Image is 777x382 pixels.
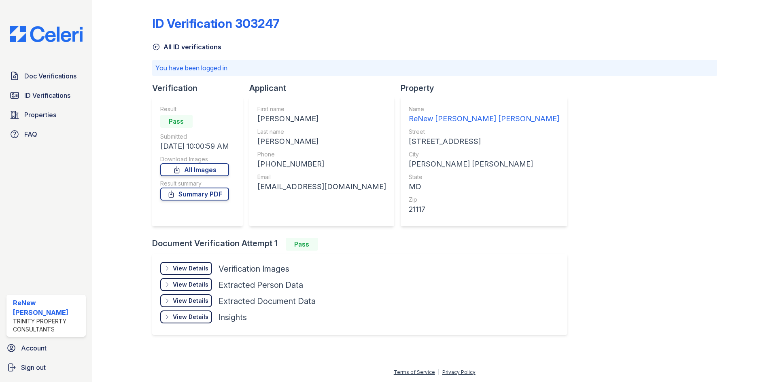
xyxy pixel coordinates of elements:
[160,163,229,176] a: All Images
[409,158,559,170] div: [PERSON_NAME] [PERSON_NAME]
[152,238,574,251] div: Document Verification Attempt 1
[409,113,559,125] div: ReNew [PERSON_NAME] [PERSON_NAME]
[6,107,86,123] a: Properties
[409,181,559,192] div: MD
[160,179,229,188] div: Result summary
[286,238,318,251] div: Pass
[13,298,83,317] div: ReNew [PERSON_NAME]
[160,105,229,113] div: Result
[257,181,386,192] div: [EMAIL_ADDRESS][DOMAIN_NAME]
[160,188,229,200] a: Summary PDF
[257,173,386,181] div: Email
[160,155,229,163] div: Download Images
[160,133,229,141] div: Submitted
[21,363,46,372] span: Sign out
[401,82,574,94] div: Property
[219,279,303,291] div: Extracted Person Data
[24,129,37,139] span: FAQ
[13,317,83,333] div: Trinity Property Consultants
[257,158,386,170] div: [PHONE_NUMBER]
[152,82,249,94] div: Verification
[257,150,386,158] div: Phone
[160,141,229,152] div: [DATE] 10:00:59 AM
[394,369,435,375] a: Terms of Service
[409,128,559,136] div: Street
[438,369,439,375] div: |
[409,150,559,158] div: City
[219,263,289,274] div: Verification Images
[173,264,208,272] div: View Details
[257,136,386,147] div: [PERSON_NAME]
[3,26,89,42] img: CE_Logo_Blue-a8612792a0a2168367f1c8372b55b34899dd931a85d93a1a3d3e32e68fde9ad4.png
[24,91,70,100] span: ID Verifications
[219,312,247,323] div: Insights
[3,340,89,356] a: Account
[409,173,559,181] div: State
[219,295,316,307] div: Extracted Document Data
[442,369,476,375] a: Privacy Policy
[155,63,714,73] p: You have been logged in
[152,16,280,31] div: ID Verification 303247
[173,313,208,321] div: View Details
[152,42,221,52] a: All ID verifications
[409,136,559,147] div: [STREET_ADDRESS]
[173,281,208,289] div: View Details
[257,113,386,125] div: [PERSON_NAME]
[409,105,559,113] div: Name
[21,343,47,353] span: Account
[257,128,386,136] div: Last name
[409,204,559,215] div: 21117
[3,359,89,376] a: Sign out
[257,105,386,113] div: First name
[6,126,86,142] a: FAQ
[160,115,193,128] div: Pass
[6,87,86,103] a: ID Verifications
[409,105,559,125] a: Name ReNew [PERSON_NAME] [PERSON_NAME]
[249,82,401,94] div: Applicant
[24,110,56,120] span: Properties
[6,68,86,84] a: Doc Verifications
[173,297,208,305] div: View Details
[409,196,559,204] div: Zip
[24,71,76,81] span: Doc Verifications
